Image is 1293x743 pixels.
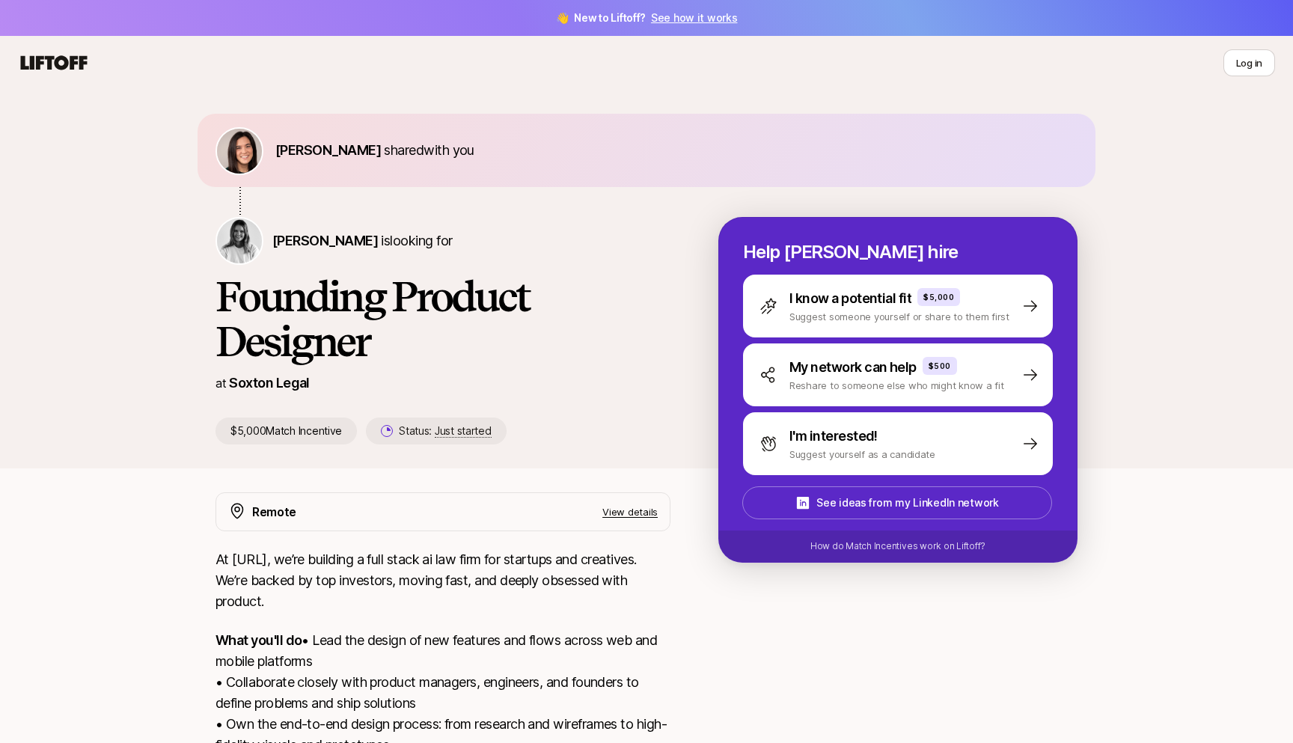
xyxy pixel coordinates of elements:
[275,142,381,158] span: [PERSON_NAME]
[399,422,491,440] p: Status:
[789,309,1009,324] p: Suggest someone yourself or share to them first
[217,218,262,263] img: Logan Brown
[272,233,378,248] span: [PERSON_NAME]
[556,9,738,27] span: 👋 New to Liftoff?
[252,502,296,522] p: Remote
[789,357,917,378] p: My network can help
[1223,49,1275,76] button: Log in
[215,549,670,612] p: At [URL], we’re building a full stack ai law firm for startups and creatives. We’re backed by top...
[810,539,985,553] p: How do Match Incentives work on Liftoff?
[424,142,474,158] span: with you
[215,418,357,444] p: $5,000 Match Incentive
[435,424,492,438] span: Just started
[651,11,738,24] a: See how it works
[742,486,1052,519] button: See ideas from my LinkedIn network
[743,242,1053,263] p: Help [PERSON_NAME] hire
[215,373,226,393] p: at
[816,494,998,512] p: See ideas from my LinkedIn network
[229,373,310,394] p: Soxton Legal
[929,360,951,372] p: $500
[789,447,935,462] p: Suggest yourself as a candidate
[215,632,302,648] strong: What you'll do
[789,378,1004,393] p: Reshare to someone else who might know a fit
[215,274,670,364] h1: Founding Product Designer
[789,288,911,309] p: I know a potential fit
[602,504,658,519] p: View details
[789,426,878,447] p: I'm interested!
[923,291,954,303] p: $5,000
[217,129,262,174] img: 71d7b91d_d7cb_43b4_a7ea_a9b2f2cc6e03.jpg
[272,230,452,251] p: is looking for
[275,140,480,161] p: shared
